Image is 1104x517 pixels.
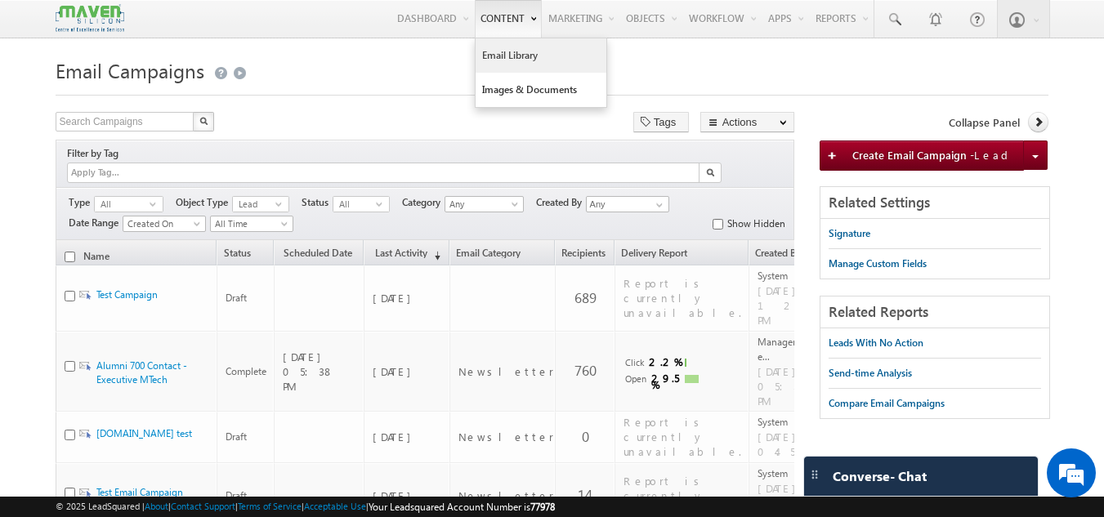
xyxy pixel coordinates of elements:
[582,427,589,446] a: 0
[304,501,366,511] a: Acceptable Use
[852,148,1014,162] span: Create Email Campaign -
[302,195,333,210] span: Status
[373,488,441,503] span: [DATE]
[369,501,555,513] span: Your Leadsquared Account Number is
[373,291,441,305] span: [DATE]
[456,248,538,258] span: Email Category
[69,166,167,180] input: Apply Tag...
[829,359,912,388] a: Send-time Analysis
[199,117,208,125] img: Search
[275,200,288,207] span: select
[574,288,597,307] a: 689
[123,216,201,231] span: Created On
[275,248,363,265] a: Scheduled Date
[574,361,597,380] a: 760
[476,38,606,73] a: Email Library
[333,197,376,212] span: All
[758,466,831,481] div: System
[633,112,689,132] button: Tags
[445,196,524,212] a: Any
[700,112,794,132] button: Actions
[649,359,680,365] div: 2.2
[820,140,1024,171] a: add Create Email Campaign -Lead
[758,364,831,408] span: [DATE] 05:31 PM
[808,468,821,481] img: carter-drag
[445,197,520,212] span: Any
[727,216,785,231] label: Show Hidden
[706,168,714,176] img: Search
[373,364,441,379] span: [DATE]
[758,269,831,283] div: System
[123,216,206,232] a: Created On
[621,248,703,258] span: Delivery Report
[586,196,669,212] input: Type to Search
[95,197,150,212] span: All
[171,501,235,511] a: Contact Support
[749,248,837,265] a: Created By
[829,389,945,418] a: Compare Email Campaigns
[373,430,441,444] span: [DATE]
[150,200,163,207] span: select
[827,150,839,160] img: add
[624,372,646,386] div: Open
[755,248,829,258] span: Created by (date)
[96,359,187,386] a: Alumni 700 Contact - Executive MTech
[458,488,554,503] span: Newsletter
[758,415,831,430] div: System
[829,249,927,279] a: Manage Custom Fields
[829,226,870,241] div: Signature
[96,288,158,301] a: Test Campaign
[226,364,266,379] span: Complete
[758,430,831,459] span: [DATE] 04:58 PM
[210,216,293,232] a: All Time
[536,195,586,210] span: Created By
[56,4,124,33] img: Custom Logo
[56,57,204,83] span: Email Campaigns
[458,430,554,444] span: Newsletter
[624,276,741,320] div: Report is currently unavailable.
[829,396,945,411] div: Compare Email Campaigns
[829,328,923,358] a: Leads With No Action
[427,249,440,262] span: (sorted descending)
[145,501,168,511] a: About
[280,248,355,258] span: Scheduled Date
[78,250,118,262] a: Name
[647,197,668,213] a: Show All Items
[233,197,275,212] span: Lead
[67,145,124,163] div: Filter by Tag
[556,248,614,265] a: Recipients
[371,248,427,258] span: Last Activity
[829,219,870,248] a: Signature
[69,195,94,210] span: Type
[833,469,927,484] span: Converse - Chat
[624,355,644,370] div: Click
[758,283,831,328] span: [DATE] 12:53 PM
[530,501,555,513] span: 77978
[56,499,555,515] span: © 2025 LeadSquared | | | | |
[176,195,232,210] span: Object Type
[96,486,183,498] a: Test Email Campaign
[829,336,923,350] div: Leads With No Action
[820,187,1050,219] div: Related Settings
[211,216,288,231] span: All Time
[820,296,1050,328] div: Related Reports
[226,430,266,444] span: Draft
[226,291,266,305] span: Draft
[651,375,682,388] div: 29.5
[578,485,592,504] a: 14
[624,415,741,459] div: Report is currently unavailable.
[217,248,273,265] a: Status
[364,248,448,265] a: Last Activity(sorted descending)
[458,364,554,379] span: Newsletter
[402,195,445,210] span: Category
[758,335,831,364] div: Manager Marke...
[65,252,75,262] input: Check all records
[829,366,912,381] div: Send-time Analysis
[974,148,1014,162] span: Lead
[376,200,389,207] span: select
[96,427,192,439] a: [DOMAIN_NAME] test
[829,256,927,271] div: Manage Custom Fields
[949,115,1020,130] span: Collapse Panel
[226,488,266,503] span: Draft
[476,73,606,107] a: Images & Documents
